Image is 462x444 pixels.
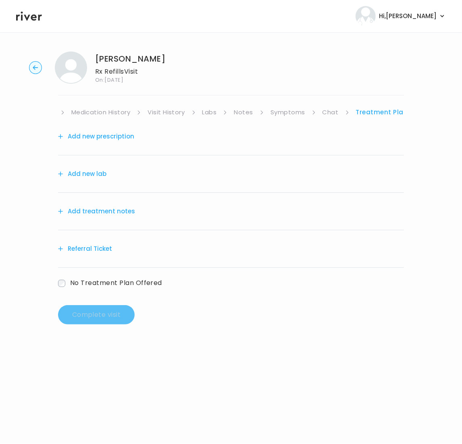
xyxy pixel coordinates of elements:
a: Chat [323,107,339,118]
span: No Treatment Plan Offered [70,279,162,288]
button: Add treatment notes [58,206,135,217]
a: Symptoms [271,107,305,118]
a: Visit History [148,107,185,118]
p: Rx Refills Visit [95,66,165,77]
button: Referral Ticket [58,243,112,254]
h1: [PERSON_NAME] [95,53,165,64]
img: Diana Nguyen [55,52,87,84]
button: user avatarHi,[PERSON_NAME] [356,6,446,26]
button: Add new lab [58,168,106,180]
a: Treatment Plan [356,107,408,118]
button: Complete visit [58,305,135,324]
span: On: [DATE] [95,77,165,83]
a: Labs [202,107,217,118]
img: user avatar [356,6,376,26]
a: Notes [234,107,253,118]
span: Hi, [PERSON_NAME] [379,10,437,22]
button: Add new prescription [58,131,134,142]
a: Medication History [71,107,131,118]
input: trackAbandonedVisit [58,280,65,287]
